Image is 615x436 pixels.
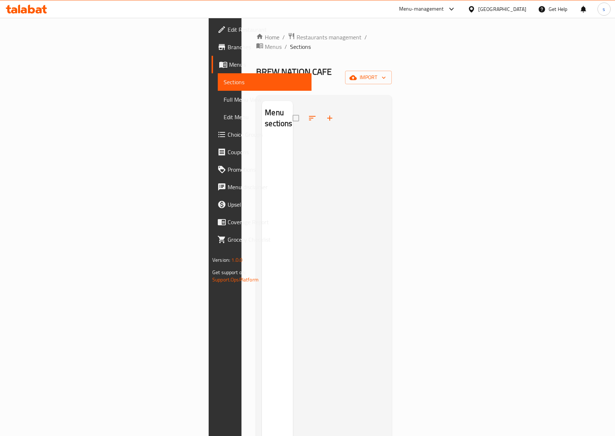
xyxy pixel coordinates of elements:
a: Upsell [212,196,312,213]
span: Menu disclaimer [228,183,306,191]
div: Menu-management [399,5,444,13]
span: Coupons [228,148,306,156]
span: Version: [212,255,230,265]
a: Sections [218,73,312,91]
button: import [345,71,392,84]
a: Coverage Report [212,213,312,231]
span: Choice Groups [228,130,306,139]
span: import [351,73,386,82]
a: Full Menu View [218,91,312,108]
nav: Menu sections [262,136,293,141]
span: Sections [224,78,306,86]
span: Full Menu View [224,95,306,104]
a: Branches [212,38,312,56]
div: [GEOGRAPHIC_DATA] [478,5,526,13]
li: / [364,33,367,42]
span: Upsell [228,200,306,209]
a: Promotions [212,161,312,178]
a: Menu disclaimer [212,178,312,196]
span: 1.0.0 [231,255,243,265]
a: Support.OpsPlatform [212,275,259,284]
a: Menus [212,56,312,73]
span: Promotions [228,165,306,174]
span: Edit Restaurant [228,25,306,34]
span: s [603,5,605,13]
a: Edit Restaurant [212,21,312,38]
span: Branches [228,43,306,51]
button: Add section [321,109,339,127]
span: Grocery Checklist [228,235,306,244]
span: Restaurants management [297,33,361,42]
nav: breadcrumb [256,32,392,51]
span: Get support on: [212,268,246,277]
a: Edit Menu [218,108,312,126]
span: Menus [229,60,306,69]
span: Coverage Report [228,218,306,226]
span: Edit Menu [224,113,306,121]
a: Restaurants management [288,32,361,42]
a: Choice Groups [212,126,312,143]
a: Coupons [212,143,312,161]
a: Grocery Checklist [212,231,312,248]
